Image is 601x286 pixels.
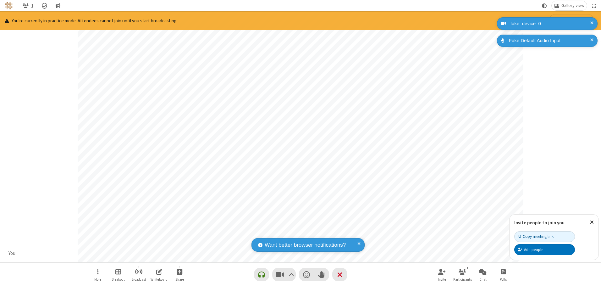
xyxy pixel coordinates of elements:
button: Invite participants (Alt+I) [433,266,451,283]
img: QA Selenium DO NOT DELETE OR CHANGE [5,2,13,9]
label: Invite people to join you [514,220,565,226]
span: Invite [438,278,446,281]
button: Add people [514,244,575,255]
button: Start broadcast [129,266,148,283]
span: More [94,278,101,281]
button: Manage Breakout Rooms [109,266,128,283]
button: Start sharing [170,266,189,283]
button: Open participant list [453,266,472,283]
button: Connect your audio [254,268,269,281]
div: Meeting details Encryption enabled [39,1,51,10]
button: Start broadcasting [549,14,594,27]
span: 1 [31,3,34,9]
span: Polls [500,278,507,281]
button: End or leave meeting [332,268,347,281]
button: Close popover [585,215,598,230]
button: Open chat [473,266,492,283]
button: Stop video (Alt+V) [272,268,296,281]
button: Video setting [287,268,295,281]
button: Open menu [88,266,107,283]
span: Participants [453,278,472,281]
span: Chat [479,278,487,281]
button: Open poll [494,266,513,283]
div: Fake Default Audio Input [507,37,593,44]
span: Breakout [112,278,125,281]
button: Conversation [53,1,63,10]
span: Gallery view [561,3,584,8]
span: Share [175,278,184,281]
span: Whiteboard [151,278,168,281]
button: Fullscreen [589,1,599,10]
button: Copy meeting link [514,231,575,242]
p: You're currently in practice mode. Attendees cannot join until you start broadcasting. [5,17,178,25]
div: 1 [465,265,470,271]
div: fake_device_0 [508,20,593,27]
button: Open participant list [20,1,36,10]
button: Raise hand [314,268,329,281]
span: Broadcast [131,278,146,281]
button: Change layout [552,1,587,10]
button: Send a reaction [299,268,314,281]
button: Open shared whiteboard [150,266,168,283]
span: Want better browser notifications? [265,241,346,249]
button: Using system theme [539,1,549,10]
div: Copy meeting link [518,233,554,239]
div: You [6,250,18,257]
